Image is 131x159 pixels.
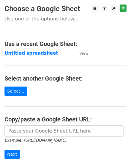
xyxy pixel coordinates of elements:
input: Paste your Google Sheet URL here [4,125,124,137]
input: Next [4,150,20,159]
p: Use one of the options below... [4,16,127,22]
a: View [73,50,88,56]
h4: Select another Google Sheet: [4,75,127,82]
small: View [79,51,88,56]
small: Example: [URL][DOMAIN_NAME] [4,138,66,142]
h4: Use a recent Google Sheet: [4,40,127,47]
h3: Choose a Google Sheet [4,5,127,13]
a: Untitled spreadsheet [4,50,58,56]
a: Select... [4,87,27,96]
h4: Copy/paste a Google Sheet URL: [4,116,127,123]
